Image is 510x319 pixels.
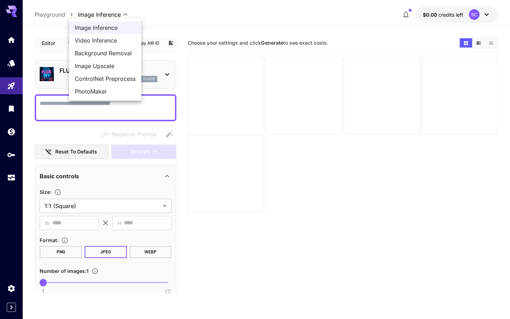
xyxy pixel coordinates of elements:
[75,49,136,57] span: Background Removal
[75,36,136,45] span: Video Inference
[75,87,136,96] span: PhotoMaker
[75,23,136,32] span: Image Inference
[75,74,136,83] span: ControlNet Preprocess
[75,62,136,70] span: Image Upscale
